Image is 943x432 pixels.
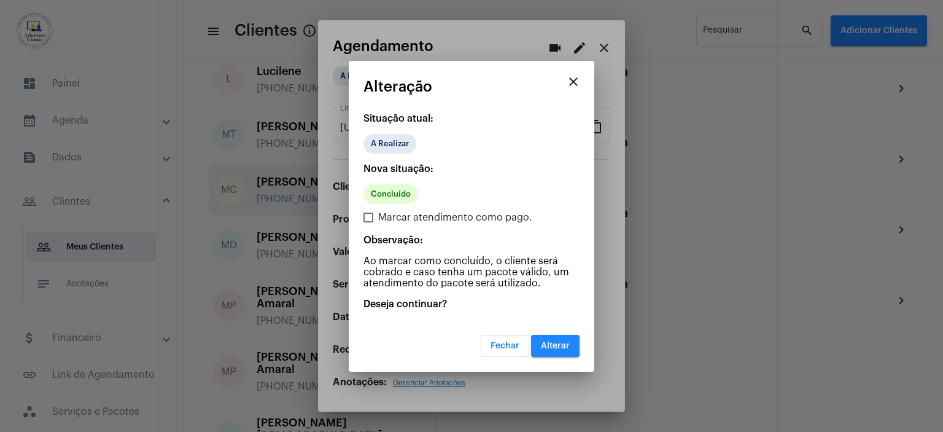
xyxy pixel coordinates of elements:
mat-chip: A Realizar [363,134,416,154]
mat-chip: Concluído [363,184,418,204]
button: Fechar [481,335,529,357]
p: Ao marcar como concluído, o cliente será cobrado e caso tenha um pacote válido, um atendimento do... [363,256,580,289]
span: Alteração [363,79,432,95]
span: Marcar atendimento como pago. [378,210,532,225]
p: Observação: [363,235,580,246]
p: Situação atual: [363,113,580,124]
span: Fechar [491,342,519,350]
button: Alterar [531,335,580,357]
p: Deseja continuar? [363,299,580,310]
span: Alterar [541,342,570,350]
mat-icon: close [566,74,581,89]
p: Nova situação: [363,163,580,175]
